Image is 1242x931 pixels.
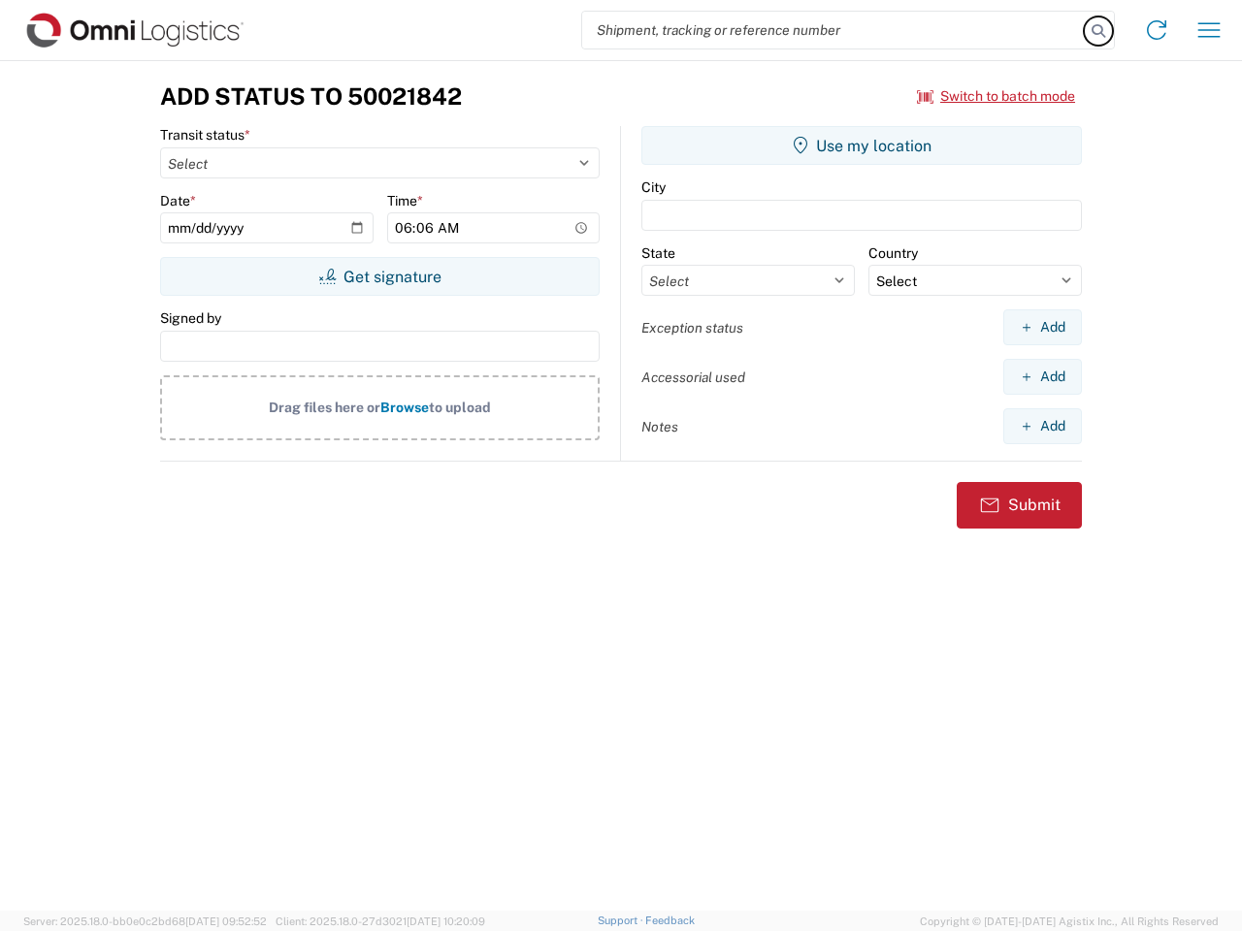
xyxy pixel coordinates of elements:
[641,178,666,196] label: City
[160,309,221,327] label: Signed by
[160,257,600,296] button: Get signature
[160,82,462,111] h3: Add Status to 50021842
[380,400,429,415] span: Browse
[957,482,1082,529] button: Submit
[917,80,1075,112] button: Switch to batch mode
[641,244,675,262] label: State
[645,915,695,926] a: Feedback
[641,369,745,386] label: Accessorial used
[387,192,423,209] label: Time
[1003,359,1082,395] button: Add
[868,244,918,262] label: Country
[598,915,646,926] a: Support
[407,915,485,927] span: [DATE] 10:20:09
[641,126,1082,165] button: Use my location
[185,915,267,927] span: [DATE] 09:52:52
[160,192,196,209] label: Date
[269,400,380,415] span: Drag files here or
[641,418,678,435] label: Notes
[23,915,267,927] span: Server: 2025.18.0-bb0e0c2bd68
[641,319,743,337] label: Exception status
[1003,309,1082,345] button: Add
[920,913,1219,930] span: Copyright © [DATE]-[DATE] Agistix Inc., All Rights Reserved
[276,915,485,927] span: Client: 2025.18.0-27d3021
[1003,408,1082,444] button: Add
[429,400,491,415] span: to upload
[582,12,1085,48] input: Shipment, tracking or reference number
[160,126,250,144] label: Transit status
